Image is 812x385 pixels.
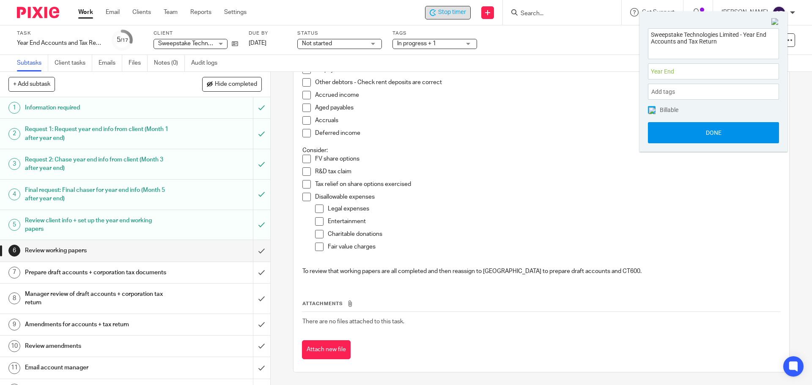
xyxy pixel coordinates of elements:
p: FV share options [315,155,780,163]
a: Files [129,55,148,71]
p: R&D tax claim [315,167,780,176]
span: In progress + 1 [397,41,436,46]
h1: Review amendments [25,340,171,352]
p: Disallowable expenses [315,193,780,201]
p: To review that working papers are all completed and then reassign to [GEOGRAPHIC_DATA] to prepare... [302,267,780,276]
img: checked.png [649,107,656,114]
span: Hide completed [215,81,257,88]
div: 5 [117,35,128,45]
a: Client tasks [55,55,92,71]
img: Pixie [17,7,59,18]
textarea: Sweepstake Technologies Limited - Year End Accounts and Tax Return [648,29,779,56]
a: Settings [224,8,247,16]
label: Due by [249,30,287,37]
p: Tax relief on share options exercised [315,180,780,188]
p: Accrued income [315,91,780,99]
div: 4 [8,188,20,200]
div: 9 [8,319,20,330]
div: Project: Year End [648,63,779,79]
div: 10 [8,340,20,352]
span: Sweepstake Technologies Limited [158,41,248,46]
p: Entertainment [328,217,780,226]
div: 8 [8,292,20,304]
p: [PERSON_NAME] [721,8,768,16]
div: 7 [8,267,20,279]
p: Consider: [302,146,780,155]
label: Task [17,30,101,37]
div: 11 [8,362,20,374]
label: Tags [392,30,477,37]
h1: Information required [25,101,171,114]
h1: Review client info + set up the year end working papers [25,214,171,236]
button: + Add subtask [8,77,55,91]
input: Search [520,10,596,18]
a: Work [78,8,93,16]
h1: Amendments for accounts + tax return [25,318,171,331]
img: Close [771,18,779,26]
span: Not started [302,41,332,46]
a: Team [164,8,178,16]
img: svg%3E [772,6,786,19]
h1: Final request: Final chaser for year end info (Month 5 after year end) [25,184,171,205]
h1: Request 1: Request year end info from client (Month 1 after year end) [25,123,171,145]
div: 1 [8,102,20,114]
button: Attach new file [302,340,351,359]
label: Status [297,30,382,37]
p: Charitable donations [328,230,780,238]
a: Notes (0) [154,55,185,71]
p: Aged payables [315,104,780,112]
a: Clients [132,8,151,16]
a: Audit logs [191,55,224,71]
h1: Request 2: Chase year end info from client (Month 3 after year end) [25,153,171,175]
div: Year End Accounts and Tax Return [17,39,101,47]
span: Year End [651,67,757,76]
span: There are no files attached to this task. [302,319,404,325]
a: Reports [190,8,211,16]
h1: Manager review of draft accounts + corporation tax return [25,288,171,309]
div: 6 [8,245,20,257]
span: Stop timer [438,8,466,17]
button: Done [648,122,779,143]
span: Get Support [642,9,675,15]
small: /17 [121,38,128,43]
a: Email [106,8,120,16]
div: 5 [8,219,20,231]
p: Other debtors - Check rent deposits are correct [315,78,780,87]
p: Legal expenses [328,205,780,213]
p: Fair value charges [328,243,780,251]
span: Add tags [651,85,679,98]
div: Sweepstake Technologies Limited - Year End Accounts and Tax Return [425,6,471,19]
div: 2 [8,128,20,140]
label: Client [154,30,238,37]
button: Hide completed [202,77,262,91]
div: 3 [8,158,20,170]
p: Accruals [315,116,780,125]
span: Attachments [302,301,343,306]
a: Subtasks [17,55,48,71]
h1: Email account manager [25,361,171,374]
p: Deferred income [315,129,780,137]
span: [DATE] [249,40,266,46]
span: Billable [660,107,678,113]
h1: Review working papers [25,244,171,257]
h1: Prepare draft accounts + corporation tax documents [25,266,171,279]
a: Emails [99,55,122,71]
